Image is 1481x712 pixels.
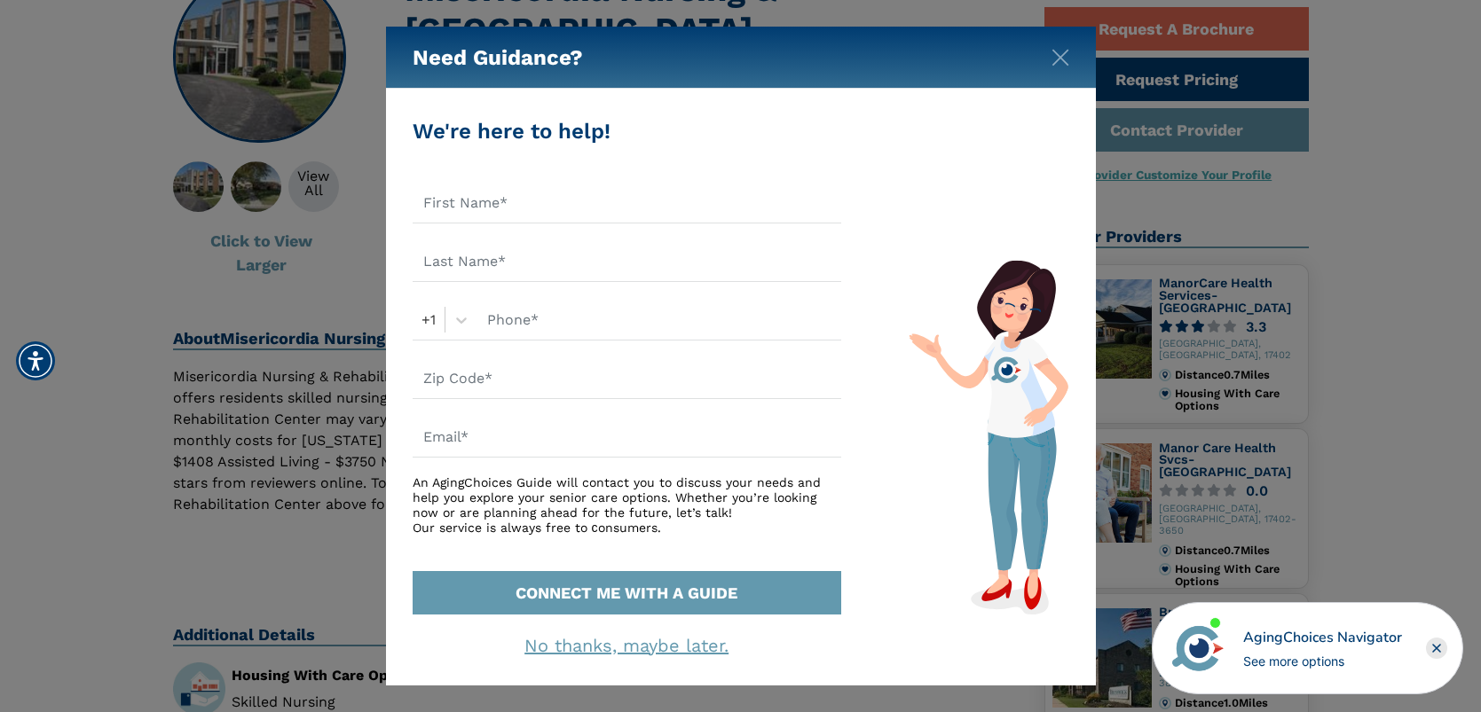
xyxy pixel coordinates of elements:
[1052,49,1069,67] img: modal-close.svg
[413,358,841,399] input: Zip Code*
[413,475,841,535] div: An AgingChoices Guide will contact you to discuss your needs and help you explore your senior car...
[413,241,841,282] input: Last Name*
[16,341,55,380] div: Accessibility Menu
[524,635,729,656] a: No thanks, maybe later.
[413,417,841,458] input: Email*
[1426,638,1447,659] div: Close
[413,115,841,147] div: We're here to help!
[413,571,841,614] button: CONNECT ME WITH A GUIDE
[1243,652,1402,670] div: See more options
[477,300,841,340] input: Phone*
[413,183,841,223] input: First Name*
[909,260,1068,614] img: match-guide-form.svg
[1168,618,1228,678] img: avatar
[1243,627,1402,648] div: AgingChoices Navigator
[1052,45,1069,63] button: Close
[413,27,583,89] h5: Need Guidance?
